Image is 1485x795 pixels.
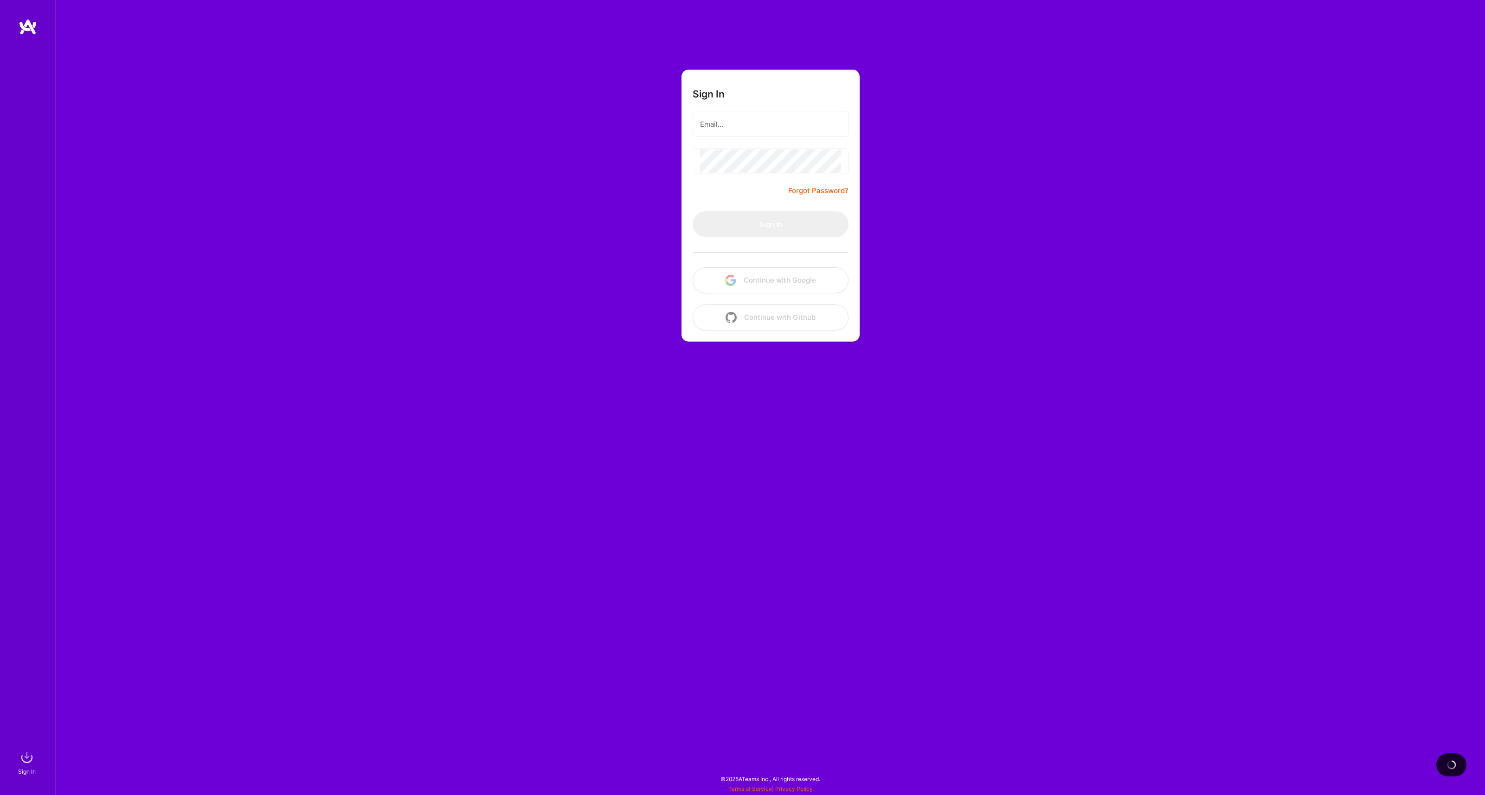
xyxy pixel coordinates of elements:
a: sign inSign In [19,748,36,776]
div: Sign In [18,767,36,776]
div: © 2025 ATeams Inc., All rights reserved. [56,767,1485,790]
button: Sign In [693,211,849,237]
input: Email... [700,112,841,136]
h3: Sign In [693,88,725,100]
img: icon [725,275,736,286]
img: loading [1447,760,1456,769]
span: | [728,785,813,792]
img: icon [726,312,737,323]
button: Continue with Google [693,267,849,293]
button: Continue with Github [693,304,849,330]
img: logo [19,19,37,35]
a: Forgot Password? [788,185,849,196]
a: Terms of Service [728,785,772,792]
a: Privacy Policy [775,785,813,792]
img: sign in [18,748,36,767]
